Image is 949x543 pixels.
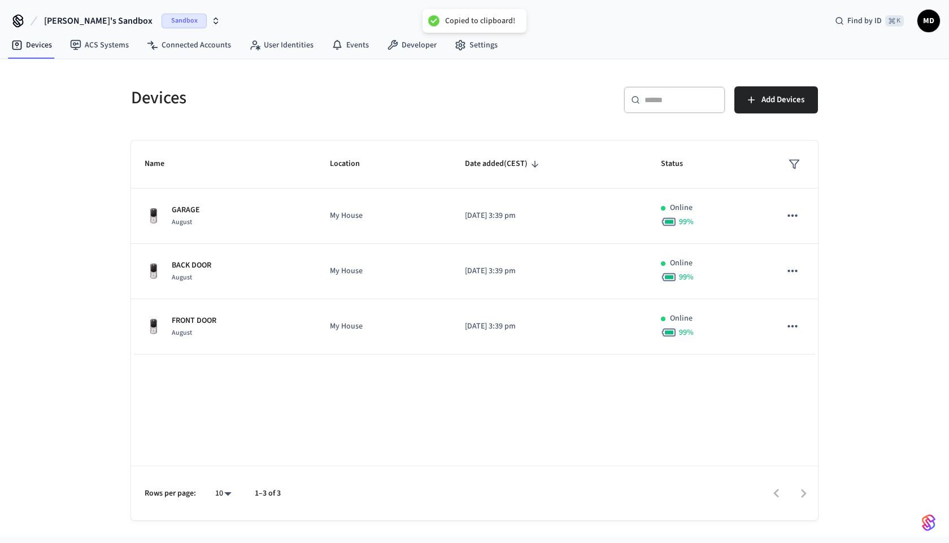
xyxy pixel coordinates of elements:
img: SeamLogoGradient.69752ec5.svg [922,514,935,532]
p: My House [330,265,437,277]
span: Location [330,155,375,173]
p: 1–3 of 3 [255,488,281,500]
div: Copied to clipboard! [445,16,515,26]
span: August [172,217,192,227]
p: My House [330,210,437,222]
p: [DATE] 3:39 pm [465,265,634,277]
a: Devices [2,35,61,55]
span: 99 % [679,271,694,283]
span: Date added(CEST) [465,155,542,173]
span: August [172,328,192,338]
span: Status [661,155,698,173]
span: ⌘ K [885,15,904,27]
span: Sandbox [162,14,207,28]
p: My House [330,321,437,332]
span: 99 % [679,216,694,227]
a: Settings [446,35,507,55]
a: Events [323,35,378,55]
div: 10 [210,485,237,502]
a: User Identities [240,35,323,55]
p: Online [670,202,693,214]
span: MD [918,11,939,31]
p: Online [670,257,693,269]
a: ACS Systems [61,35,138,55]
span: 99 % [679,327,694,338]
p: [DATE] 3:39 pm [465,210,634,222]
button: Add Devices [734,86,818,113]
span: Add Devices [761,93,804,107]
h5: Devices [131,86,468,110]
span: August [172,273,192,282]
p: Rows per page: [145,488,196,500]
a: Connected Accounts [138,35,240,55]
p: GARAGE [172,204,200,216]
img: Yale Assure Touchscreen Wifi Smart Lock, Satin Nickel, Front [145,207,163,225]
p: FRONT DOOR [172,315,216,327]
table: sticky table [131,141,818,354]
span: Name [145,155,179,173]
p: BACK DOOR [172,260,211,271]
span: Find by ID [847,15,882,27]
div: Find by ID⌘ K [826,11,913,31]
button: MD [917,10,940,32]
span: [PERSON_NAME]'s Sandbox [44,14,153,28]
p: [DATE] 3:39 pm [465,321,634,332]
a: Developer [378,35,446,55]
img: Yale Assure Touchscreen Wifi Smart Lock, Satin Nickel, Front [145,262,163,281]
p: Online [670,313,693,325]
img: Yale Assure Touchscreen Wifi Smart Lock, Satin Nickel, Front [145,318,163,336]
